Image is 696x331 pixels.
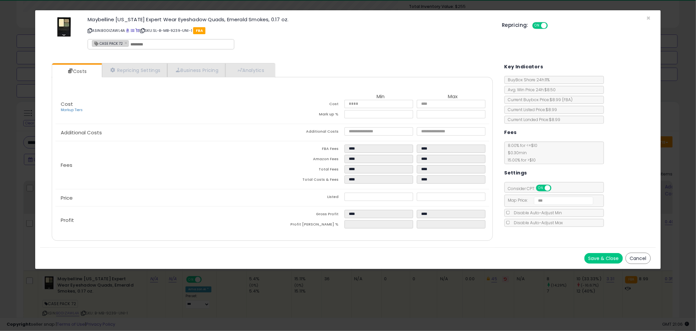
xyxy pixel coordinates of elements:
h5: Settings [504,169,527,177]
span: Current Buybox Price: [505,97,573,102]
a: × [124,40,128,46]
span: $0.30 min [505,150,527,156]
img: 41Ix3srV8AL._SL60_.jpg [54,17,74,37]
span: 15.00 % for > $10 [505,157,536,163]
button: Save & Close [584,253,623,264]
h5: Key Indicators [504,63,543,71]
td: Additional Costs [272,127,345,138]
span: Map Price: [505,197,593,203]
span: ON [537,185,545,191]
td: Gross Profit [272,210,345,220]
span: Disable Auto-Adjust Min [511,210,562,216]
span: Disable Auto-Adjust Max [511,220,563,226]
span: Current Listed Price: $8.99 [505,107,557,112]
a: Analytics [225,63,274,77]
p: Fees [55,163,272,168]
button: Cancel [626,253,651,264]
span: × [647,13,651,23]
td: FBA Fees [272,145,345,155]
span: Consider CPT: [505,186,560,191]
p: Additional Costs [55,130,272,135]
h3: Maybelline [US_STATE] Expert Wear Eyeshadow Quads, Emerald Smokes, 0.17 oz. [88,17,492,22]
td: Cost [272,100,345,110]
td: Total Costs & Fees [272,175,345,186]
td: Amazon Fees [272,155,345,165]
span: $8.99 [550,97,573,102]
span: BuyBox Share 24h: 11% [505,77,550,83]
span: CASE PACK 72 [92,40,123,46]
span: OFF [547,23,558,29]
h5: Repricing: [502,23,528,28]
a: Costs [52,65,101,78]
span: ( FBA ) [562,97,573,102]
a: Your listing only [135,28,139,33]
th: Min [345,94,417,100]
p: Profit [55,218,272,223]
p: Price [55,195,272,201]
span: Avg. Win Price 24h: $8.50 [505,87,556,93]
p: Cost [55,101,272,113]
th: Max [417,94,489,100]
span: 8.00 % for <= $10 [505,143,538,163]
td: Profit [PERSON_NAME] % [272,220,345,231]
h5: Fees [504,128,517,137]
span: Current Landed Price: $8.99 [505,117,561,122]
span: OFF [550,185,561,191]
span: ON [533,23,542,29]
td: Mark up % [272,110,345,120]
a: Business Pricing [167,63,225,77]
a: Repricing Settings [102,63,168,77]
td: Listed [272,193,345,203]
a: Markup Tiers [61,107,83,112]
td: Total Fees [272,165,345,175]
a: All offer listings [131,28,134,33]
span: FBA [193,27,205,34]
a: BuyBox page [126,28,130,33]
p: ASIN: B00IZAWL4A | SKU: SL-B-MB-9239-UNI-1 [88,25,492,36]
